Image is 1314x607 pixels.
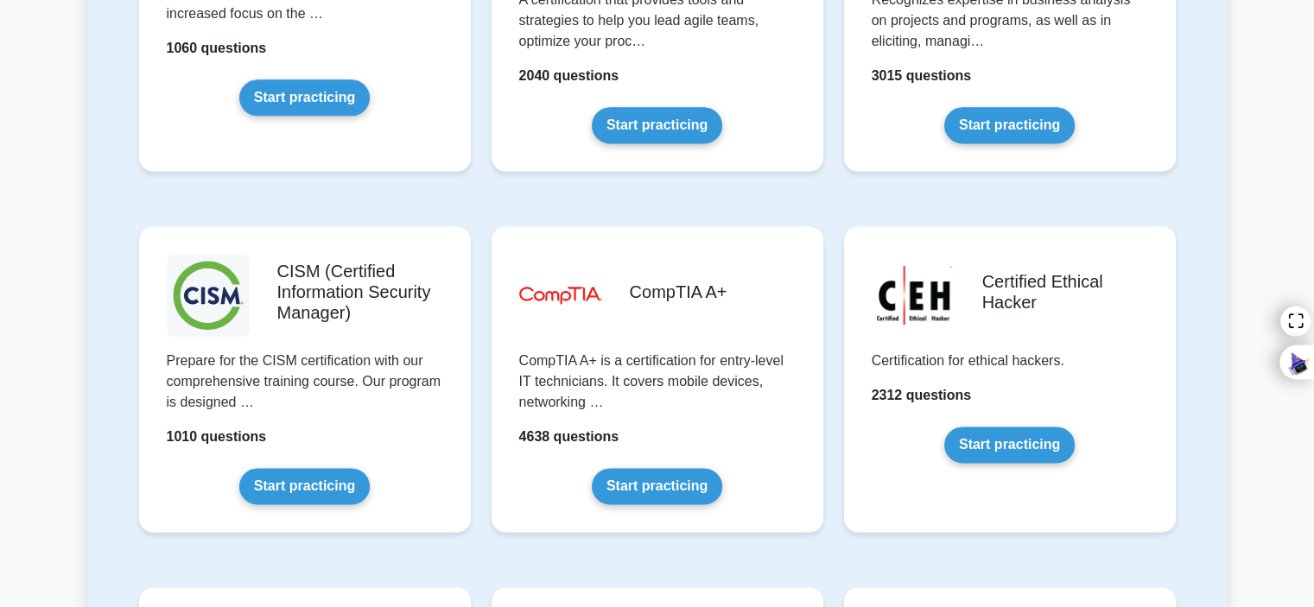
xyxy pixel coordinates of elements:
a: Start practicing [944,107,1075,143]
a: Start practicing [944,427,1075,463]
a: Start practicing [239,79,370,116]
a: Start practicing [592,468,722,504]
a: Start practicing [592,107,722,143]
a: Start practicing [239,468,370,504]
